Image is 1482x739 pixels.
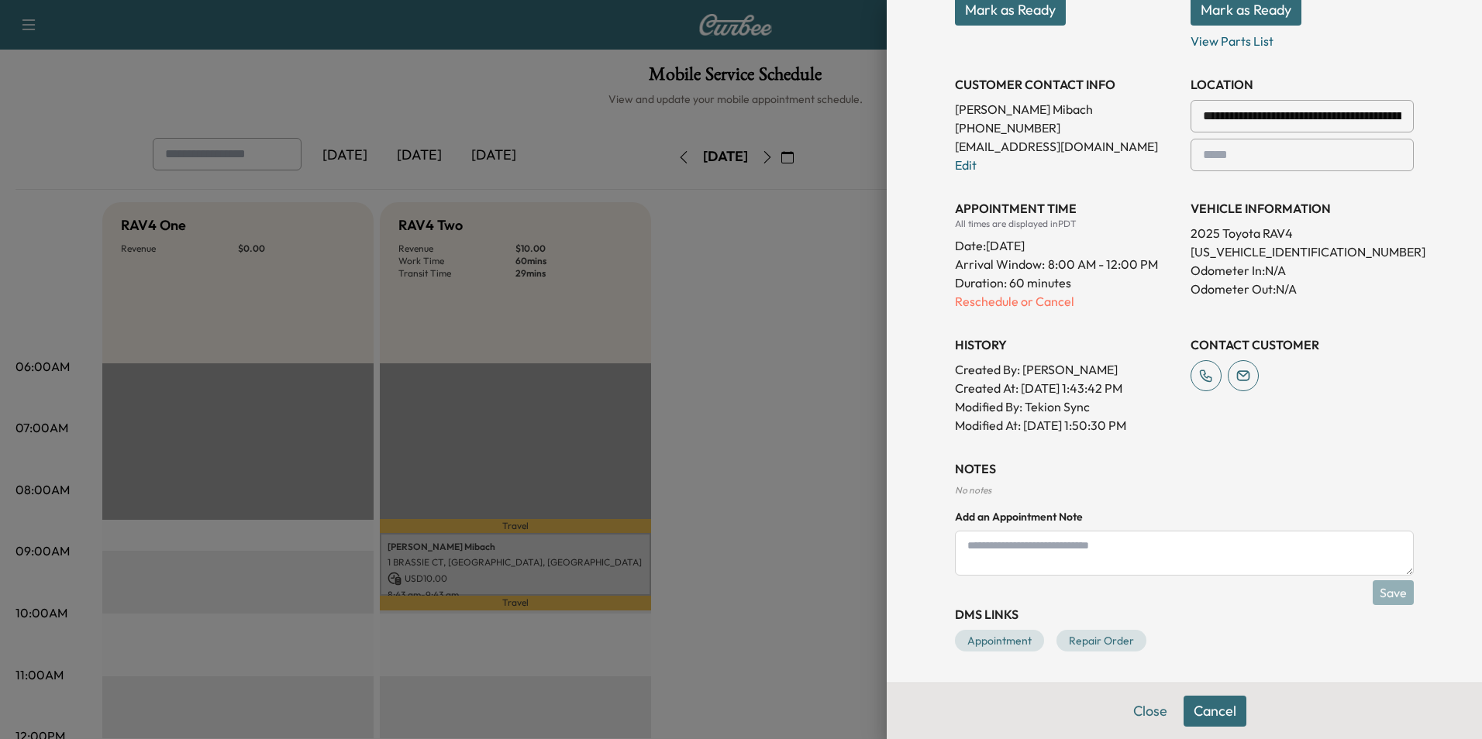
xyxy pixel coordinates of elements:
p: Modified At : [DATE] 1:50:30 PM [955,416,1178,435]
h3: CUSTOMER CONTACT INFO [955,75,1178,94]
h3: APPOINTMENT TIME [955,199,1178,218]
p: Odometer Out: N/A [1191,280,1414,298]
h3: CONTACT CUSTOMER [1191,335,1414,354]
p: [PERSON_NAME] Mibach [955,100,1178,119]
p: Arrival Window: [955,255,1178,273]
p: Odometer In: N/A [1191,261,1414,280]
h3: VEHICLE INFORMATION [1191,199,1414,218]
p: [US_VEHICLE_IDENTIFICATION_NUMBER] [1191,242,1414,261]
div: Date: [DATE] [955,230,1178,255]
p: Created By : [PERSON_NAME] [955,360,1178,379]
span: 8:00 AM - 12:00 PM [1048,255,1158,273]
h3: NOTES [955,459,1414,478]
p: Created At : [DATE] 1:43:42 PM [955,379,1178,397]
h3: DMS Links [955,605,1414,624]
a: Appointment [955,630,1044,651]
div: No notes [955,484,1414,497]
h3: History [955,335,1178,354]
p: [EMAIL_ADDRESS][DOMAIN_NAME] [955,137,1178,156]
button: Cancel [1184,696,1246,727]
a: Repair Order [1056,630,1146,651]
h4: Add an Appointment Note [955,509,1414,524]
a: Edit [955,157,977,173]
h3: LOCATION [1191,75,1414,94]
p: 2025 Toyota RAV4 [1191,224,1414,242]
p: Reschedule or Cancel [955,292,1178,311]
p: [PHONE_NUMBER] [955,119,1178,137]
p: View Parts List [1191,26,1414,50]
div: All times are displayed in PDT [955,218,1178,230]
p: Duration: 60 minutes [955,273,1178,292]
button: Close [1123,696,1177,727]
p: Modified By : Tekion Sync [955,397,1178,416]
